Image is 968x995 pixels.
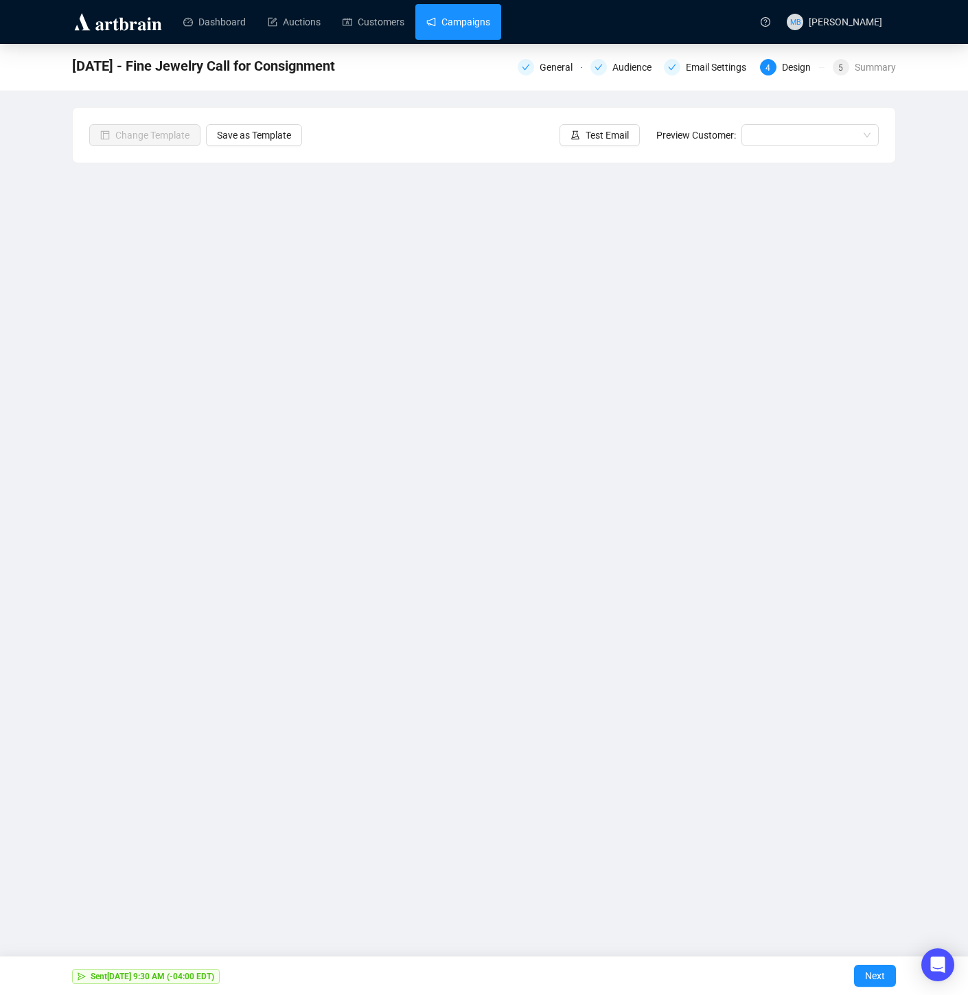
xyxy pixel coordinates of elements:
div: General [540,59,581,75]
span: question-circle [761,17,770,27]
strong: Sent [DATE] 9:30 AM (-04:00 EDT) [91,972,214,981]
button: Test Email [560,124,640,146]
a: Customers [343,4,404,40]
div: Audience [590,59,655,75]
span: experiment [571,130,580,140]
button: Next [854,965,896,987]
button: Change Template [89,124,200,146]
a: Auctions [268,4,321,40]
div: Design [782,59,819,75]
span: Next [865,957,885,995]
div: Audience [612,59,660,75]
button: Save as Template [206,124,302,146]
span: MB [790,16,800,27]
span: 10/7/25 - Fine Jewelry Call for Consignment [72,55,335,77]
div: Email Settings [664,59,752,75]
span: 4 [765,63,770,73]
span: Save as Template [217,128,291,143]
div: 5Summary [833,59,896,75]
div: Open Intercom Messenger [921,948,954,981]
span: check [668,63,676,71]
div: Summary [855,59,896,75]
div: Email Settings [686,59,754,75]
div: General [518,59,582,75]
img: logo [72,11,164,33]
span: check [595,63,603,71]
span: [PERSON_NAME] [809,16,882,27]
span: Test Email [586,128,629,143]
div: 4Design [760,59,825,75]
a: Dashboard [183,4,246,40]
span: send [78,972,86,981]
span: 5 [838,63,843,73]
a: Campaigns [426,4,490,40]
span: check [522,63,530,71]
span: Preview Customer: [656,130,736,141]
